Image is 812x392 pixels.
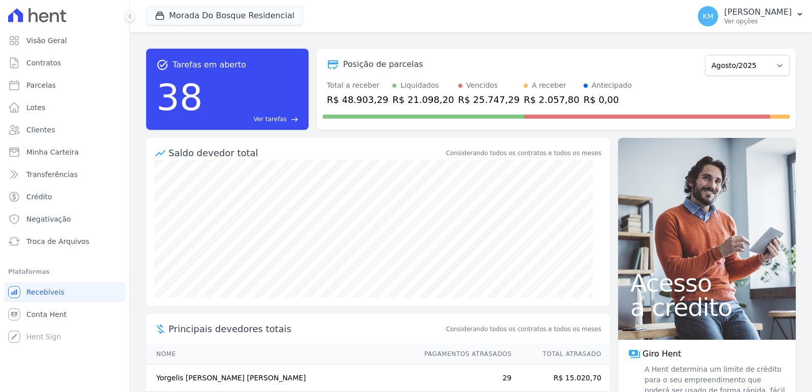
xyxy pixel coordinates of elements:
span: Recebíveis [26,287,64,297]
td: 29 [415,365,512,392]
span: KM [702,13,713,20]
a: Lotes [4,97,125,118]
th: Pagamentos Atrasados [415,344,512,365]
span: Clientes [26,125,55,135]
span: Negativação [26,214,71,224]
a: Troca de Arquivos [4,231,125,252]
span: Ver tarefas [254,115,287,124]
div: Plataformas [8,266,121,278]
span: task_alt [156,59,168,71]
div: Liquidados [400,80,439,91]
span: Considerando todos os contratos e todos os meses [446,325,601,334]
a: Crédito [4,187,125,207]
a: Contratos [4,53,125,73]
button: Morada Do Bosque Residencial [146,6,303,25]
div: R$ 48.903,29 [327,93,388,106]
p: Ver opções [724,17,792,25]
a: Transferências [4,164,125,185]
a: Ver tarefas east [207,115,298,124]
button: KM [PERSON_NAME] Ver opções [690,2,812,30]
a: Negativação [4,209,125,229]
div: Posição de parcelas [343,58,423,70]
span: Acesso [630,271,784,295]
span: Conta Hent [26,309,66,319]
td: R$ 15.020,70 [512,365,610,392]
div: Total a receber [327,80,388,91]
span: Giro Hent [642,348,681,360]
p: [PERSON_NAME] [724,7,792,17]
div: R$ 21.098,20 [392,93,454,106]
span: Contratos [26,58,61,68]
span: Crédito [26,192,52,202]
span: east [291,116,298,123]
div: Antecipado [592,80,632,91]
a: Clientes [4,120,125,140]
span: Transferências [26,169,78,180]
th: Nome [146,344,415,365]
div: R$ 0,00 [584,93,632,106]
span: Lotes [26,102,46,113]
div: Saldo devedor total [168,146,444,160]
span: Parcelas [26,80,56,90]
a: Parcelas [4,75,125,95]
div: R$ 25.747,29 [458,93,520,106]
div: Vencidos [466,80,498,91]
a: Visão Geral [4,30,125,51]
td: Yorgelis [PERSON_NAME] [PERSON_NAME] [146,365,415,392]
a: Minha Carteira [4,142,125,162]
span: Tarefas em aberto [173,59,246,71]
th: Total Atrasado [512,344,610,365]
span: a crédito [630,295,784,319]
span: Minha Carteira [26,147,79,157]
span: Troca de Arquivos [26,236,89,246]
span: Visão Geral [26,35,67,46]
div: A receber [532,80,566,91]
a: Recebíveis [4,282,125,302]
div: Considerando todos os contratos e todos os meses [446,149,601,158]
span: Principais devedores totais [168,322,444,336]
a: Conta Hent [4,304,125,325]
div: 38 [156,71,203,124]
div: R$ 2.057,80 [524,93,580,106]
